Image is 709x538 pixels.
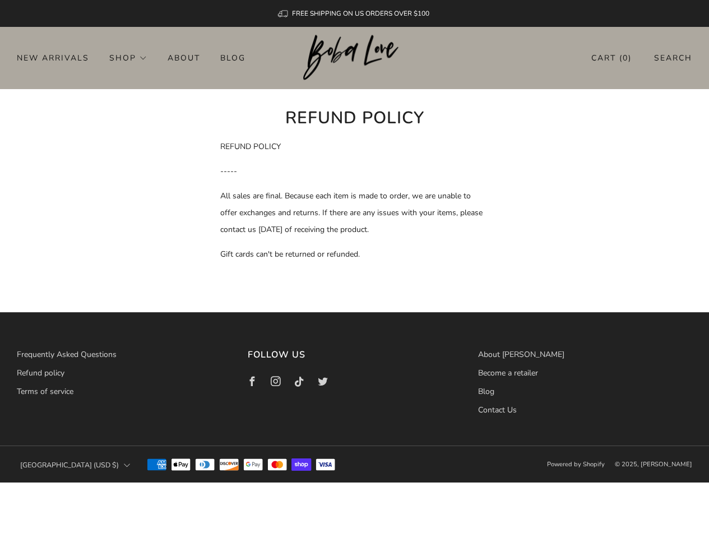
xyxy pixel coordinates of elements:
p: REFUND POLICY [220,138,489,155]
a: Powered by Shopify [547,460,605,469]
h1: Refund policy [220,106,489,131]
span: © 2025, [PERSON_NAME] [615,460,692,469]
a: Shop [109,49,147,67]
span: FREE SHIPPING ON US ORDERS OVER $100 [292,9,429,18]
p: Gift cards can't be returned or refunded. [220,246,489,263]
a: Blog [478,386,494,397]
a: About [168,49,200,67]
h3: Follow us [248,346,462,363]
a: About [PERSON_NAME] [478,349,564,360]
img: Boba Love [303,35,406,81]
a: Terms of service [17,386,73,397]
items-count: 0 [623,53,628,63]
button: [GEOGRAPHIC_DATA] (USD $) [17,453,133,477]
a: Search [654,49,692,67]
a: Frequently Asked Questions [17,349,117,360]
p: All sales are final. Because each item is made to order, we are unable to offer exchanges and ret... [220,188,489,238]
a: Refund policy [17,368,64,378]
a: Become a retailer [478,368,538,378]
a: Cart [591,49,632,67]
a: Blog [220,49,245,67]
p: ----- [220,163,489,180]
a: New Arrivals [17,49,89,67]
span: . [220,298,222,309]
a: Contact Us [478,405,517,415]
